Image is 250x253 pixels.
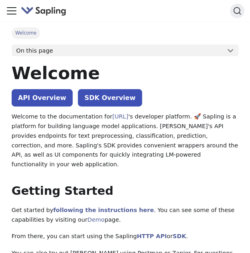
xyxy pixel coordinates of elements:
button: Toggle navigation bar [6,5,18,17]
nav: Breadcrumbs [12,27,238,39]
a: Demo [87,216,105,223]
h2: Getting Started [12,184,238,198]
p: Welcome to the documentation for 's developer platform. 🚀 Sapling is a platform for building lang... [12,112,238,169]
a: [URL] [112,113,128,120]
span: Welcome [12,27,40,39]
button: Search (Ctrl+K) [230,4,244,18]
a: HTTP API [137,233,167,239]
p: From there, you can start using the Sapling or . [12,232,238,241]
button: On this page [12,45,238,57]
h1: Welcome [12,62,238,84]
a: SDK [173,233,186,239]
p: Get started by . You can see some of these capabilities by visiting our page. [12,206,238,225]
a: following the instructions here [53,207,154,213]
img: Sapling.ai [21,5,67,17]
a: Sapling.ai [21,5,69,17]
a: SDK Overview [78,89,142,106]
a: API Overview [12,89,73,106]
